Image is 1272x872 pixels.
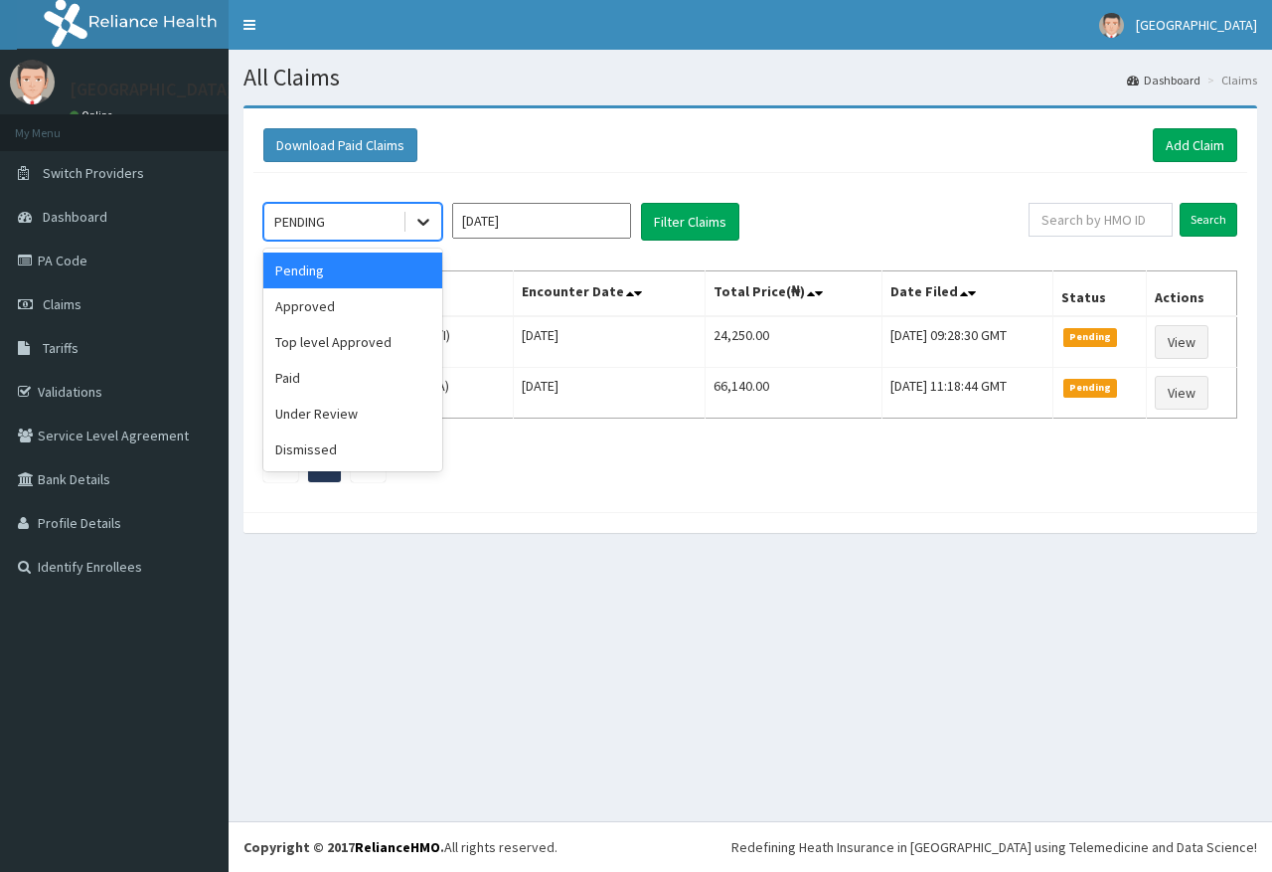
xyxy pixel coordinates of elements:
img: User Image [1099,13,1124,38]
input: Select Month and Year [452,203,631,239]
td: [DATE] 09:28:30 GMT [881,316,1052,368]
h1: All Claims [243,65,1257,90]
a: Add Claim [1153,128,1237,162]
div: Pending [263,253,442,288]
p: [GEOGRAPHIC_DATA] [70,81,234,98]
span: [GEOGRAPHIC_DATA] [1136,16,1257,34]
span: Claims [43,295,81,313]
td: [DATE] [514,316,705,368]
input: Search [1180,203,1237,237]
div: PENDING [274,212,325,232]
footer: All rights reserved. [229,821,1272,872]
a: Online [70,108,117,122]
td: [DATE] 11:18:44 GMT [881,368,1052,419]
div: Top level Approved [263,324,442,360]
button: Filter Claims [641,203,739,241]
li: Claims [1202,72,1257,88]
td: 66,140.00 [705,368,881,419]
div: Approved [263,288,442,324]
div: Dismissed [263,432,442,467]
td: [DATE] [514,368,705,419]
a: View [1155,325,1208,359]
th: Status [1052,271,1146,317]
span: Switch Providers [43,164,144,182]
strong: Copyright © 2017 . [243,838,444,856]
a: Dashboard [1127,72,1200,88]
input: Search by HMO ID [1029,203,1173,237]
th: Actions [1146,271,1236,317]
th: Date Filed [881,271,1052,317]
span: Tariffs [43,339,79,357]
a: View [1155,376,1208,410]
div: Paid [263,360,442,396]
th: Total Price(₦) [705,271,881,317]
th: Encounter Date [514,271,705,317]
img: User Image [10,60,55,104]
button: Download Paid Claims [263,128,417,162]
span: Pending [1063,328,1118,346]
span: Dashboard [43,208,107,226]
a: RelianceHMO [355,838,440,856]
td: 24,250.00 [705,316,881,368]
span: Pending [1063,379,1118,397]
div: Under Review [263,396,442,432]
div: Redefining Heath Insurance in [GEOGRAPHIC_DATA] using Telemedicine and Data Science! [731,837,1257,857]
